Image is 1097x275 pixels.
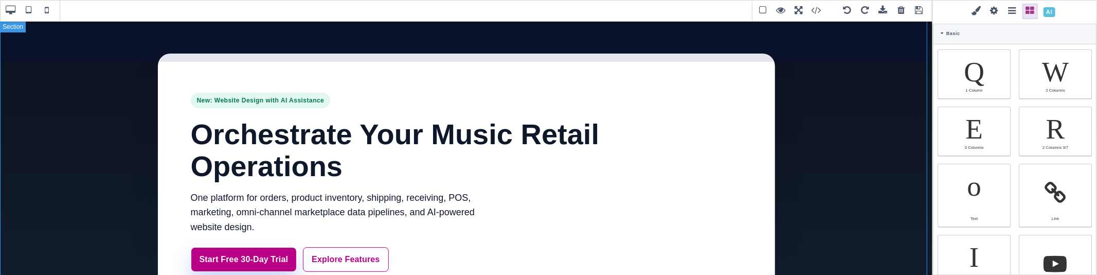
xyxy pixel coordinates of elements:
[191,98,742,161] h1: Orchestrate Your Music Retail Operations
[755,3,770,19] span: View components
[938,164,1011,227] div: Text
[791,3,806,19] span: Fullscreen
[938,107,1011,156] div: 3 Columns
[1025,88,1086,93] div: 2 Columns
[1019,49,1092,99] div: 2 Columns
[303,227,388,251] a: Explore Features
[191,227,297,251] a: Start Free 30-Day Trial
[191,227,742,251] div: Primary actions
[944,145,1004,150] div: 3 Columns
[1040,3,1058,21] span: Open AI Assistant
[933,23,1096,44] div: Basic
[986,4,1002,19] span: Settings
[968,4,984,19] span: Open Style Manager
[938,49,1011,99] div: 1 Column
[911,3,927,19] span: Save & Close
[1022,4,1038,19] span: Open Blocks
[1019,107,1092,156] div: 2 Columns 3/7
[191,170,500,214] p: One platform for orders, product inventory, shipping, receiving, POS, marketing, omni-channel mar...
[944,88,1004,93] div: 1 Column
[809,3,837,19] span: View code
[773,3,788,19] span: Preview
[1025,216,1086,221] div: Link
[1004,4,1020,19] span: Open Layer Manager
[1019,164,1092,227] div: Link
[1025,145,1086,150] div: 2 Columns 3/7
[944,216,1004,221] div: Text
[191,72,331,88] p: New feature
